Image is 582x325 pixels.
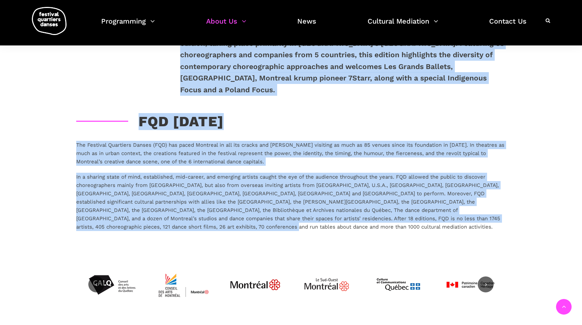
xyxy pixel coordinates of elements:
img: mccq-3-3 [372,259,424,311]
a: Cultural Mediation [368,15,438,36]
a: Contact Us [489,15,527,36]
a: About Us [206,15,246,36]
img: Calq_noir [86,259,138,311]
img: patrimoinecanadien-01_0-4 [444,259,496,311]
a: Programming [101,15,155,36]
p: The Festival Quartiers Danses (FQD) has paced Montreal in all its cracks and [PERSON_NAME] visiti... [76,141,506,166]
h3: FQD [DATE] [76,113,224,130]
img: JPGnr_b [229,259,281,311]
p: The Festival Quartiers Danses (FQD) proudly presents the indoor program of its 23rd edition, taki... [180,26,506,96]
p: In a sharing state of mind, established, mid-career, and emerging artists caught the eye of the a... [76,173,506,231]
img: CMYK_Logo_CAMMontreal [158,259,210,311]
img: Logo_Mtl_Le_Sud-Ouest.svg_ [301,259,353,311]
a: News [297,15,316,36]
img: logo-fqd-med [32,7,67,35]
